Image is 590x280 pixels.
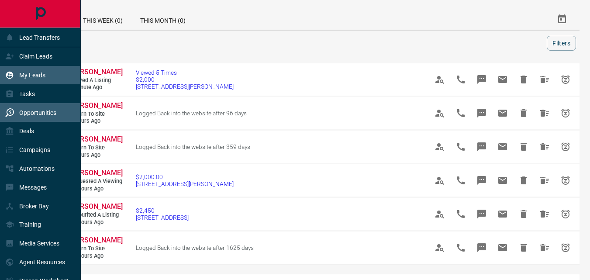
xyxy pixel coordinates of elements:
span: Message [471,103,492,124]
span: Hide All from Maria Carreiro [534,103,555,124]
span: Call [450,170,471,191]
span: Viewed a Listing [70,77,122,84]
span: Call [450,103,471,124]
span: Email [492,69,513,90]
span: 11 hours ago [70,219,122,226]
span: View Profile [429,237,450,258]
span: 8 hours ago [70,118,122,125]
a: [PERSON_NAME] [70,68,122,77]
span: Hide All from Nidhi Zala [534,69,555,90]
span: Snooze [555,136,576,157]
span: View Profile [429,204,450,225]
span: [PERSON_NAME] [70,202,123,211]
span: Logged Back into the website after 359 days [136,143,250,150]
span: Email [492,204,513,225]
span: Email [492,237,513,258]
span: [PERSON_NAME] [70,68,123,76]
a: [PERSON_NAME] [70,169,122,178]
a: [PERSON_NAME] [70,202,122,211]
span: $2,450 [136,207,189,214]
span: Hide All from Mazhar Butt [534,136,555,157]
span: Email [492,103,513,124]
span: Email [492,136,513,157]
span: Hide [513,69,534,90]
span: Call [450,136,471,157]
span: [STREET_ADDRESS] [136,214,189,221]
span: View Profile [429,103,450,124]
span: Return to Site [70,111,122,118]
span: Hide All from Nidhi Zala [534,170,555,191]
span: [PERSON_NAME] [70,135,123,143]
a: $2,000.00[STREET_ADDRESS][PERSON_NAME] [136,173,234,187]
span: 15 hours ago [70,252,122,260]
span: [STREET_ADDRESS][PERSON_NAME] [136,83,234,90]
span: Hide All from Nidhi Zala [534,204,555,225]
span: Message [471,237,492,258]
span: View Profile [429,170,450,191]
span: Favourited a Listing [70,211,122,219]
span: Hide [513,237,534,258]
span: $2,000.00 [136,173,234,180]
a: [PERSON_NAME] [70,236,122,245]
span: Message [471,170,492,191]
span: [STREET_ADDRESS][PERSON_NAME] [136,180,234,187]
span: Message [471,69,492,90]
span: 9 hours ago [70,152,122,159]
span: Hide [513,136,534,157]
span: Snooze [555,103,576,124]
span: Hide [513,103,534,124]
span: Call [450,69,471,90]
span: [PERSON_NAME] [70,169,123,177]
span: Logged Back into the website after 96 days [136,110,247,117]
span: Return to Site [70,245,122,252]
span: Snooze [555,204,576,225]
span: [PERSON_NAME] [70,236,123,244]
div: This Week (0) [74,9,131,30]
span: View Profile [429,136,450,157]
span: Return to Site [70,144,122,152]
span: $2,000 [136,76,234,83]
a: [PERSON_NAME] [70,135,122,144]
a: [PERSON_NAME] [70,101,122,111]
span: Snooze [555,69,576,90]
span: Logged Back into the website after 1625 days [136,244,254,251]
span: Snooze [555,237,576,258]
span: Hide [513,204,534,225]
div: This Month (0) [131,9,194,30]
span: Message [471,204,492,225]
span: Message [471,136,492,157]
span: Requested a Viewing [70,178,122,185]
button: Select Date Range [552,9,573,30]
span: Hide [513,170,534,191]
span: Call [450,204,471,225]
a: Viewed 5 Times$2,000[STREET_ADDRESS][PERSON_NAME] [136,69,234,90]
button: Filters [547,36,576,51]
span: Hide All from Lina Niaz [534,237,555,258]
a: $2,450[STREET_ADDRESS] [136,207,189,221]
span: 1 minute ago [70,84,122,91]
span: Call [450,237,471,258]
span: Viewed 5 Times [136,69,234,76]
span: Snooze [555,170,576,191]
span: [PERSON_NAME] [70,101,123,110]
span: 11 hours ago [70,185,122,193]
span: Email [492,170,513,191]
span: View Profile [429,69,450,90]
